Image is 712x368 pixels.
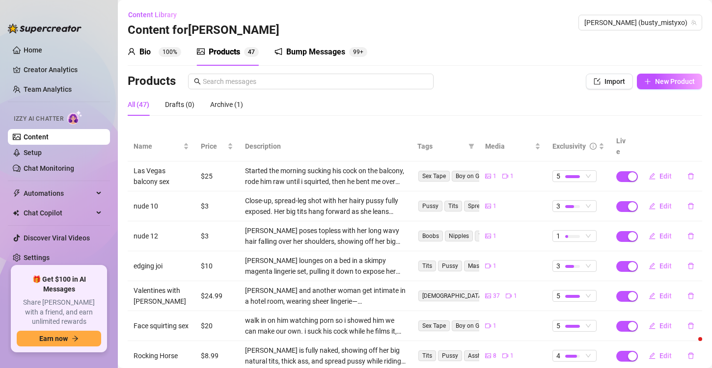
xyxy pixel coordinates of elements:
[195,131,239,161] th: Price
[245,165,406,187] div: Started the morning sucking his cock on the balcony, rode him raw until i squirted, then he bent ...
[128,221,195,251] td: nude 12
[24,185,93,201] span: Automations
[445,231,473,241] span: Nipples
[139,46,151,58] div: Bio
[251,49,255,55] span: 7
[649,233,656,239] span: edit
[67,110,82,125] img: AI Chatter
[165,99,194,110] div: Drafts (0)
[649,292,656,299] span: edit
[493,172,496,181] span: 1
[514,291,517,301] span: 1
[464,261,508,271] span: Masturbation
[14,114,63,124] span: Izzy AI Chatter
[452,320,488,331] span: Boy on Girl
[556,231,560,241] span: 1
[655,78,695,85] span: New Product
[680,258,702,274] button: delete
[485,293,491,299] span: picture
[659,292,672,300] span: Edit
[24,85,72,93] a: Team Analytics
[201,141,225,152] span: Price
[195,311,239,341] td: $20
[493,291,500,301] span: 37
[418,290,488,301] span: [DEMOGRAPHIC_DATA]
[649,263,656,269] span: edit
[680,288,702,304] button: delete
[687,203,694,210] span: delete
[417,141,464,152] span: Tags
[245,345,406,367] div: [PERSON_NAME] is fully naked, showing off her big natural tits, thick ass, and spread pussy while...
[239,131,411,161] th: Description
[128,161,195,191] td: Las Vegas balcony sex
[128,74,176,89] h3: Products
[641,288,680,304] button: Edit
[72,335,79,342] span: arrow-right
[248,49,251,55] span: 4
[659,352,672,360] span: Edit
[493,321,496,331] span: 1
[245,195,406,217] div: Close-up, spread-leg shot with her hairy pussy fully exposed. Her big tits hang forward as she le...
[556,320,560,331] span: 5
[485,141,533,152] span: Media
[286,46,345,58] div: Bump Messages
[485,203,491,209] span: picture
[659,232,672,240] span: Edit
[128,311,195,341] td: Face squirting sex
[128,7,185,23] button: Content Library
[209,46,240,58] div: Products
[411,131,479,161] th: Tags
[479,131,547,161] th: Media
[641,198,680,214] button: Edit
[195,161,239,191] td: $25
[438,261,462,271] span: Pussy
[39,335,68,342] span: Earn now
[475,231,503,241] span: Topless
[418,350,436,361] span: Tits
[641,228,680,244] button: Edit
[128,251,195,281] td: edging joi
[610,131,635,161] th: Live
[24,62,102,78] a: Creator Analytics
[594,78,601,85] span: import
[679,335,702,358] iframe: Intercom live chat
[506,293,512,299] span: video-camera
[510,351,514,361] span: 1
[464,350,493,361] span: Asshole
[649,322,656,329] span: edit
[659,262,672,270] span: Edit
[502,173,508,179] span: video-camera
[493,202,496,211] span: 1
[466,139,476,154] span: filter
[659,202,672,210] span: Edit
[418,171,450,182] span: Sex Tape
[197,48,205,55] span: picture
[468,143,474,149] span: filter
[418,261,436,271] span: Tits
[556,290,560,301] span: 5
[649,352,656,359] span: edit
[485,353,491,359] span: picture
[637,74,702,89] button: New Product
[244,47,259,57] sup: 47
[245,285,406,307] div: [PERSON_NAME] and another woman get intimate in a hotel room, wearing sheer lingerie—[PERSON_NAME...
[17,331,101,346] button: Earn nowarrow-right
[687,263,694,269] span: delete
[510,172,514,181] span: 1
[485,263,491,269] span: video-camera
[659,172,672,180] span: Edit
[17,275,101,294] span: 🎁 Get $100 in AI Messages
[24,149,42,157] a: Setup
[195,251,239,281] td: $10
[349,47,367,57] sup: 266
[418,231,443,241] span: Boobs
[493,351,496,361] span: 8
[556,350,560,361] span: 4
[13,210,19,216] img: Chat Copilot
[687,173,694,180] span: delete
[24,46,42,54] a: Home
[687,292,694,299] span: delete
[691,20,697,26] span: team
[659,322,672,330] span: Edit
[13,189,21,197] span: thunderbolt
